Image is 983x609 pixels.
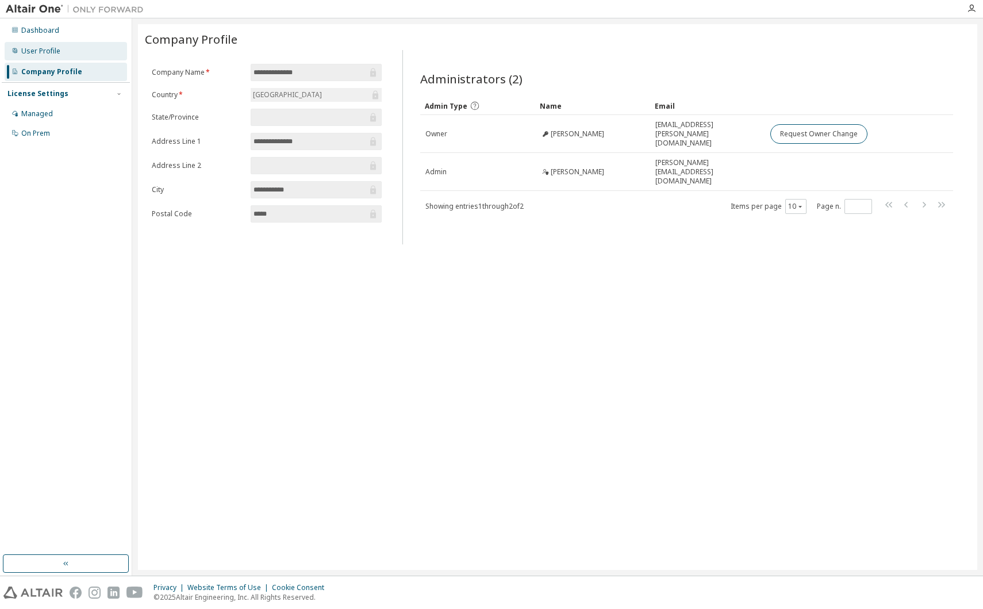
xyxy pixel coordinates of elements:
[152,185,244,194] label: City
[152,209,244,219] label: Postal Code
[420,71,523,87] span: Administrators (2)
[3,587,63,599] img: altair_logo.svg
[731,199,807,214] span: Items per page
[153,592,331,602] p: © 2025 Altair Engineering, Inc. All Rights Reserved.
[152,161,244,170] label: Address Line 2
[152,137,244,146] label: Address Line 1
[788,202,804,211] button: 10
[21,47,60,56] div: User Profile
[770,124,867,144] button: Request Owner Change
[70,587,82,599] img: facebook.svg
[7,89,68,98] div: License Settings
[21,109,53,118] div: Managed
[152,113,244,122] label: State/Province
[817,199,872,214] span: Page n.
[153,583,187,592] div: Privacy
[21,26,59,35] div: Dashboard
[126,587,143,599] img: youtube.svg
[540,97,646,115] div: Name
[107,587,120,599] img: linkedin.svg
[425,167,447,177] span: Admin
[551,167,604,177] span: [PERSON_NAME]
[89,587,101,599] img: instagram.svg
[425,101,467,111] span: Admin Type
[152,90,244,99] label: Country
[655,120,760,148] span: [EMAIL_ADDRESS][PERSON_NAME][DOMAIN_NAME]
[425,201,524,211] span: Showing entries 1 through 2 of 2
[655,158,760,186] span: [PERSON_NAME][EMAIL_ADDRESS][DOMAIN_NAME]
[251,89,324,101] div: [GEOGRAPHIC_DATA]
[551,129,604,139] span: [PERSON_NAME]
[152,68,244,77] label: Company Name
[6,3,149,15] img: Altair One
[655,97,761,115] div: Email
[251,88,382,102] div: [GEOGRAPHIC_DATA]
[187,583,272,592] div: Website Terms of Use
[272,583,331,592] div: Cookie Consent
[21,67,82,76] div: Company Profile
[21,129,50,138] div: On Prem
[145,31,237,47] span: Company Profile
[425,129,447,139] span: Owner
